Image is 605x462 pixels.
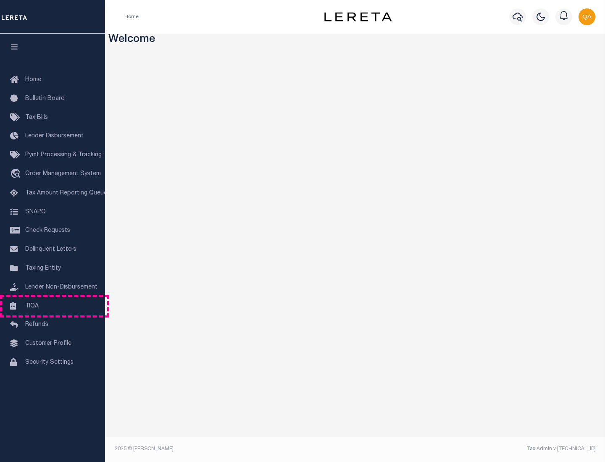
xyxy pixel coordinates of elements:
[10,169,24,180] i: travel_explore
[25,190,107,196] span: Tax Amount Reporting Queue
[108,34,602,47] h3: Welcome
[25,341,71,346] span: Customer Profile
[25,228,70,234] span: Check Requests
[25,322,48,328] span: Refunds
[25,209,46,215] span: SNAPQ
[25,133,84,139] span: Lender Disbursement
[361,445,596,453] div: Tax Admin v.[TECHNICAL_ID]
[124,13,139,21] li: Home
[25,303,39,309] span: TIQA
[25,77,41,83] span: Home
[25,115,48,121] span: Tax Bills
[25,96,65,102] span: Bulletin Board
[25,171,101,177] span: Order Management System
[579,8,595,25] img: svg+xml;base64,PHN2ZyB4bWxucz0iaHR0cDovL3d3dy53My5vcmcvMjAwMC9zdmciIHBvaW50ZXItZXZlbnRzPSJub25lIi...
[25,284,97,290] span: Lender Non-Disbursement
[108,445,355,453] div: 2025 © [PERSON_NAME].
[25,265,61,271] span: Taxing Entity
[324,12,392,21] img: logo-dark.svg
[25,360,74,365] span: Security Settings
[25,152,102,158] span: Pymt Processing & Tracking
[25,247,76,252] span: Delinquent Letters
